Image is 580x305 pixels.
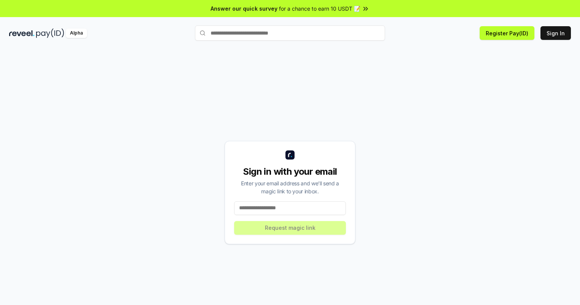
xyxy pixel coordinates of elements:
div: Alpha [66,28,87,38]
button: Register Pay(ID) [480,26,534,40]
span: Answer our quick survey [211,5,277,13]
div: Sign in with your email [234,166,346,178]
span: for a chance to earn 10 USDT 📝 [279,5,360,13]
button: Sign In [540,26,571,40]
img: logo_small [285,150,295,160]
img: pay_id [36,28,64,38]
div: Enter your email address and we’ll send a magic link to your inbox. [234,179,346,195]
img: reveel_dark [9,28,35,38]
